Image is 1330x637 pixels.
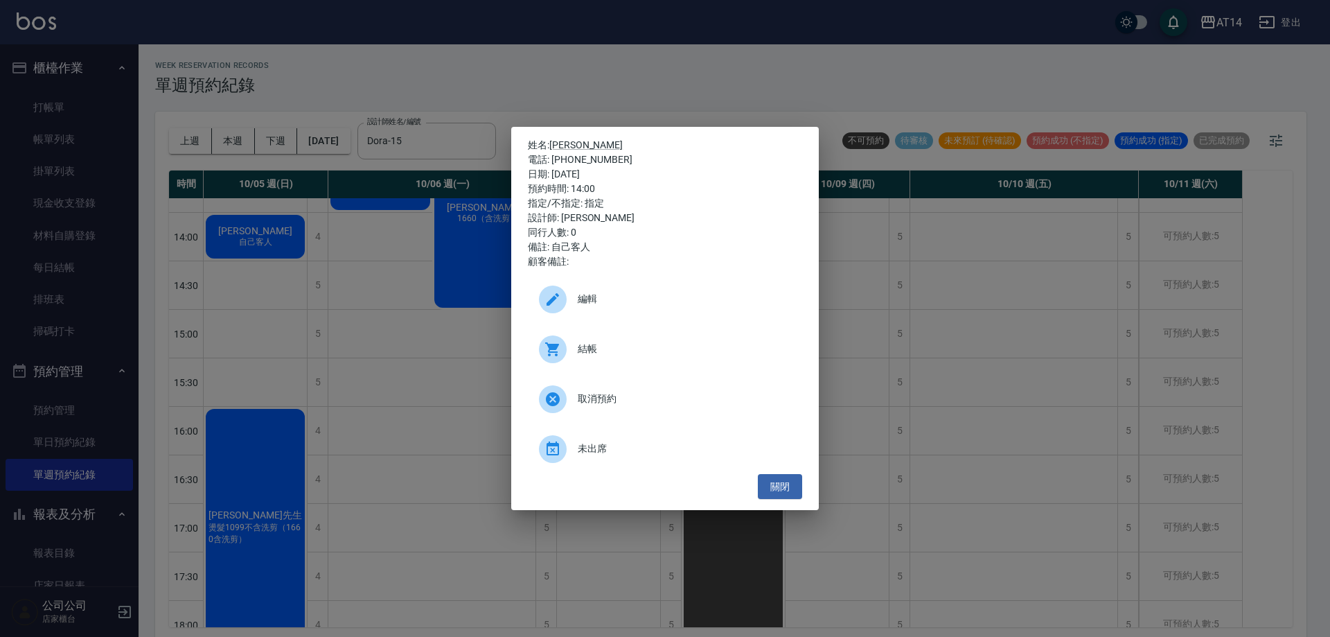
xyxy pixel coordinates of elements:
[528,182,802,196] div: 預約時間: 14:00
[578,292,791,306] span: 編輯
[528,138,802,152] p: 姓名:
[528,430,802,469] div: 未出席
[528,330,802,380] a: 結帳
[528,280,802,319] div: 編輯
[528,380,802,419] div: 取消預約
[528,225,802,240] div: 同行人數: 0
[528,211,802,225] div: 設計師: [PERSON_NAME]
[578,442,791,456] span: 未出席
[528,330,802,369] div: 結帳
[528,196,802,211] div: 指定/不指定: 指定
[758,474,802,500] button: 關閉
[528,240,802,254] div: 備註: 自己客人
[578,342,791,356] span: 結帳
[578,392,791,406] span: 取消預約
[528,254,802,269] div: 顧客備註:
[549,139,623,150] a: [PERSON_NAME]
[528,167,802,182] div: 日期: [DATE]
[528,152,802,167] div: 電話: [PHONE_NUMBER]
[528,280,802,330] a: 編輯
